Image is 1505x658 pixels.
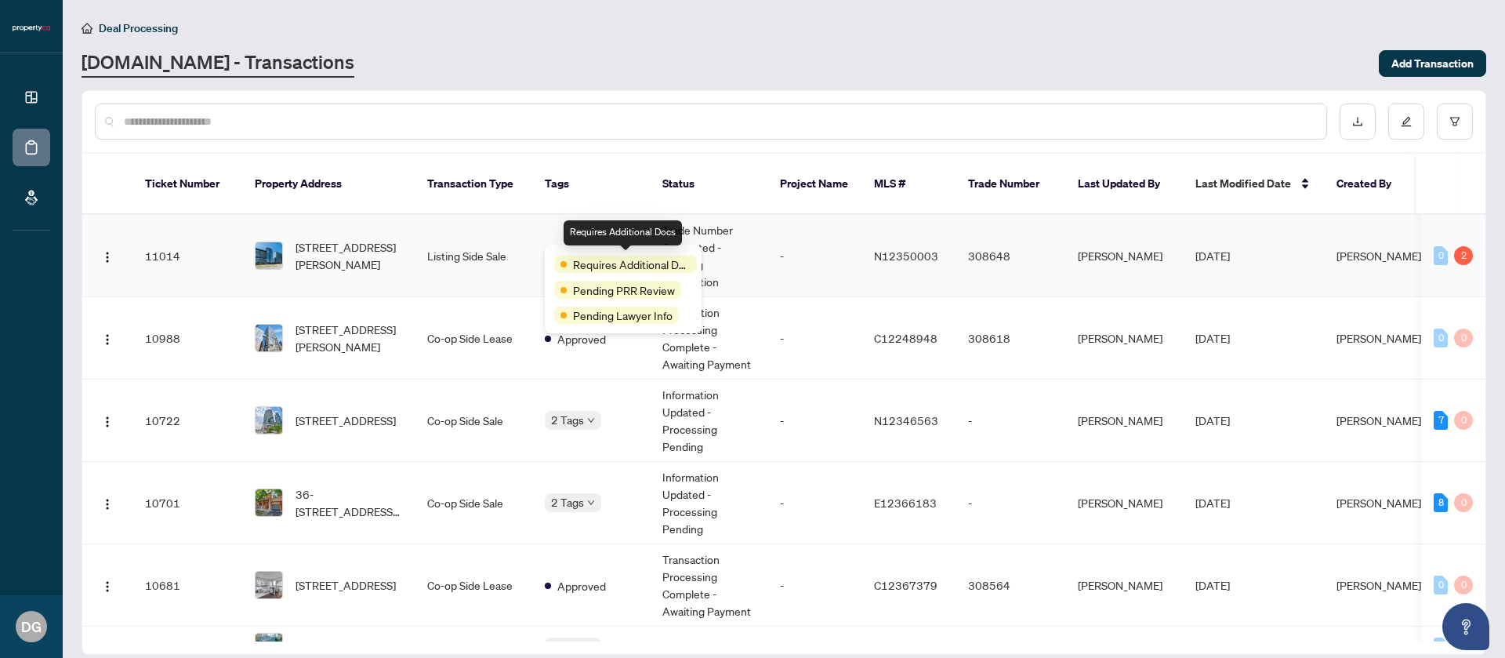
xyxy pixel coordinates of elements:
span: E12366183 [874,496,937,510]
button: Logo [95,408,120,433]
span: filter [1449,116,1460,127]
td: 10722 [132,380,242,462]
span: Approved [557,330,606,347]
span: [DATE] [1195,640,1230,654]
td: Transaction Processing Complete - Awaiting Payment [650,544,767,627]
td: 308564 [956,544,1065,627]
span: [DATE] [1195,331,1230,345]
div: 7 [1434,411,1448,430]
td: Information Updated - Processing Pending [650,380,767,462]
img: logo [13,24,50,33]
img: Logo [101,251,114,264]
span: edit [1401,116,1412,127]
span: [STREET_ADDRESS] [296,638,396,656]
div: 0 [1454,493,1473,512]
div: 0 [1434,246,1448,265]
span: [PERSON_NAME] [1336,331,1421,345]
span: download [1352,116,1363,127]
img: Logo [101,498,114,511]
th: Last Modified Date [1183,154,1324,215]
td: [PERSON_NAME] [1065,215,1183,297]
div: 0 [1454,411,1473,430]
a: [DOMAIN_NAME] - Transactions [82,49,354,78]
td: Listing Side Sale [415,215,532,297]
td: - [956,462,1065,544]
td: 10988 [132,297,242,380]
span: [DATE] [1195,249,1230,263]
td: [PERSON_NAME] [1065,544,1183,627]
span: [STREET_ADDRESS][PERSON_NAME] [296,238,402,273]
span: N12346563 [874,413,938,427]
span: Pending PRR Review [573,282,675,299]
img: thumbnail-img [256,572,282,598]
span: down [587,416,595,424]
td: Trade Number Generated - Pending Information [650,215,767,297]
div: 0 [1454,576,1473,594]
span: DG [21,616,42,638]
button: Add Transaction [1379,50,1486,77]
button: Logo [95,243,120,268]
span: Approved [557,577,606,594]
td: Transaction Processing Complete - Awaiting Payment [650,297,767,380]
span: [STREET_ADDRESS] [296,412,396,429]
td: Co-op Side Sale [415,462,532,544]
div: 8 [1434,493,1448,512]
span: [PERSON_NAME] [1336,640,1421,654]
div: 0 [1454,329,1473,347]
button: edit [1388,104,1424,140]
span: [STREET_ADDRESS] [296,576,396,594]
span: C12367379 [874,578,937,592]
span: 4 Tags [551,638,584,656]
td: - [767,215,861,297]
button: download [1340,104,1376,140]
td: [PERSON_NAME] [1065,380,1183,462]
span: Add Transaction [1391,51,1474,76]
td: [PERSON_NAME] [1065,462,1183,544]
span: down [587,499,595,507]
th: Created By [1324,154,1418,215]
img: thumbnail-img [256,489,282,516]
button: Logo [95,490,120,515]
td: Information Updated - Processing Pending [650,462,767,544]
td: 308618 [956,297,1065,380]
td: - [767,380,861,462]
td: 308648 [956,215,1065,297]
th: Tags [532,154,650,215]
span: 2 Tags [551,411,584,429]
button: Logo [95,325,120,351]
div: 0 [1434,576,1448,594]
span: 2 Tags [551,493,584,511]
span: [DATE] [1195,496,1230,510]
div: Requires Additional Docs [564,220,682,245]
span: [PERSON_NAME] [1336,413,1421,427]
td: [PERSON_NAME] [1065,297,1183,380]
td: 10681 [132,544,242,627]
th: Project Name [767,154,861,215]
img: thumbnail-img [256,242,282,269]
span: [PERSON_NAME] [1336,496,1421,510]
img: thumbnail-img [256,325,282,351]
th: Ticket Number [132,154,242,215]
td: Co-op Side Lease [415,544,532,627]
span: [DATE] [1195,578,1230,592]
td: - [767,462,861,544]
span: [DATE] [1195,413,1230,427]
span: home [82,23,92,34]
span: C12248948 [874,331,937,345]
span: 36-[STREET_ADDRESS][PERSON_NAME] [296,485,402,520]
th: Property Address [242,154,415,215]
button: Open asap [1442,603,1489,650]
img: Logo [101,333,114,346]
button: filter [1437,104,1473,140]
th: Trade Number [956,154,1065,215]
td: - [956,380,1065,462]
img: Logo [101,416,114,428]
td: Co-op Side Lease [415,297,532,380]
span: [STREET_ADDRESS][PERSON_NAME] [296,321,402,355]
span: Deal Processing [99,21,178,35]
div: 0 [1434,638,1448,656]
span: Last Modified Date [1195,175,1291,192]
div: 2 [1454,246,1473,265]
th: MLS # [861,154,956,215]
td: - [767,297,861,380]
